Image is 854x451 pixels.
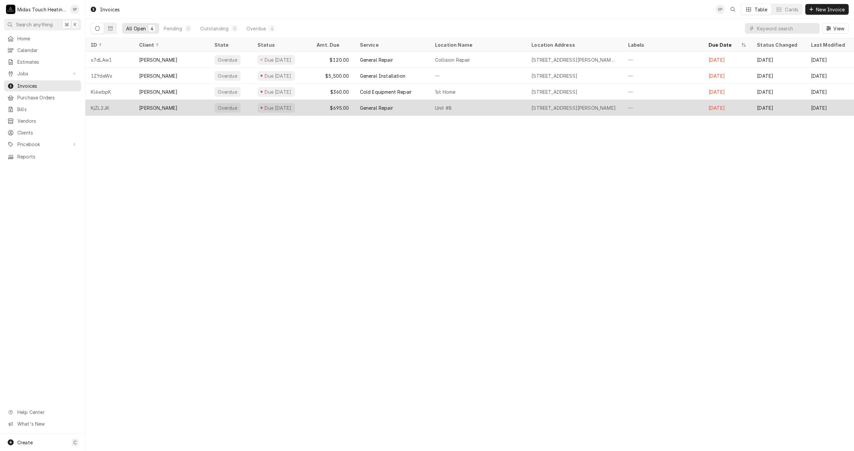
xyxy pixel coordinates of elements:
[17,106,78,113] span: Bills
[832,25,846,32] span: View
[17,70,68,77] span: Jobs
[806,84,854,100] div: [DATE]
[74,21,77,28] span: K
[531,41,616,48] div: Location Address
[752,68,805,84] div: [DATE]
[703,68,752,84] div: [DATE]
[17,129,78,136] span: Clients
[70,5,79,14] div: SP
[139,88,177,95] div: [PERSON_NAME]
[215,41,247,48] div: State
[6,5,15,14] div: Midas Touch Heating and Cooling's Avatar
[531,88,577,95] div: [STREET_ADDRESS]
[17,440,33,445] span: Create
[703,52,752,68] div: [DATE]
[139,41,202,48] div: Client
[811,41,847,48] div: Last Modified
[200,25,229,32] div: Outstanding
[806,100,854,116] div: [DATE]
[752,100,805,116] div: [DATE]
[628,41,698,48] div: Labels
[264,72,292,79] div: Due [DATE]
[360,88,412,95] div: Cold Equipment Repair
[435,104,452,111] div: Unit #8
[164,25,182,32] div: Pending
[757,23,816,34] input: Keyword search
[4,56,81,67] a: Estimates
[17,58,78,65] span: Estimates
[435,88,455,95] div: 1st Home
[4,139,81,150] a: Go to Pricebook
[17,94,78,101] span: Purchase Orders
[17,35,78,42] span: Home
[217,72,238,79] div: Overdue
[217,56,238,63] div: Overdue
[91,41,127,48] div: ID
[139,104,177,111] div: [PERSON_NAME]
[85,68,134,84] div: 1ZYdeWx
[17,82,78,89] span: Invoices
[233,25,237,32] div: 0
[531,56,617,63] div: [STREET_ADDRESS][PERSON_NAME][PERSON_NAME]
[531,104,616,111] div: [STREET_ADDRESS][PERSON_NAME]
[264,56,292,63] div: Due [DATE]
[311,68,354,84] div: $5,500.00
[4,418,81,429] a: Go to What's New
[360,104,393,111] div: General Repair
[17,141,68,148] span: Pricebook
[623,100,703,116] div: —
[709,41,740,48] div: Due Date
[435,41,519,48] div: Location Name
[806,68,854,84] div: [DATE]
[4,19,81,30] button: Search anything⌘K
[139,72,177,79] div: [PERSON_NAME]
[757,41,800,48] div: Status Changed
[4,127,81,138] a: Clients
[139,56,177,63] div: [PERSON_NAME]
[4,92,81,103] a: Purchase Orders
[17,420,77,427] span: What's New
[264,104,292,111] div: Due [DATE]
[311,84,354,100] div: $360.00
[247,25,266,32] div: Overdue
[4,115,81,126] a: Vendors
[822,23,849,34] button: View
[752,52,805,68] div: [DATE]
[728,4,738,15] button: Open search
[360,72,405,79] div: General Installation
[531,72,577,79] div: [STREET_ADDRESS]
[703,84,752,100] div: [DATE]
[311,100,354,116] div: $695.00
[435,56,470,63] div: Collision Repair
[4,80,81,91] a: Invoices
[186,25,190,32] div: 0
[4,407,81,418] a: Go to Help Center
[430,68,526,84] div: —
[815,6,846,13] span: New Invoice
[17,409,77,416] span: Help Center
[270,25,274,32] div: 4
[360,41,423,48] div: Service
[805,4,849,15] button: New Invoice
[806,52,854,68] div: [DATE]
[785,6,798,13] div: Cards
[755,6,768,13] div: Table
[85,52,134,68] div: x7dLAw1
[6,5,15,14] div: M
[752,84,805,100] div: [DATE]
[217,104,238,111] div: Overdue
[716,5,725,14] div: SP
[217,88,238,95] div: Overdue
[17,47,78,54] span: Calendar
[716,5,725,14] div: Sam Pushin's Avatar
[70,5,79,14] div: Sam Pushin's Avatar
[360,56,393,63] div: General Repair
[4,33,81,44] a: Home
[126,25,146,32] div: All Open
[4,104,81,115] a: Bills
[73,439,77,446] span: C
[16,21,53,28] span: Search anything
[64,21,69,28] span: ⌘
[85,84,134,100] div: Kl4wbpK
[4,45,81,56] a: Calendar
